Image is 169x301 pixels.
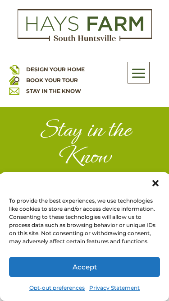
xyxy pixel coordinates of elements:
[9,197,158,245] div: To provide the best experiences, we use technologies like cookies to store and/or access device i...
[9,64,19,74] img: design your home
[29,282,85,294] a: Opt-out preferences
[18,35,152,43] a: hays farm homes huntsville development
[26,88,81,94] a: STAY IN THE KNOW
[9,257,160,277] button: Accept
[17,116,152,174] h1: Stay in the Know
[151,179,160,188] div: Close dialog
[9,75,19,85] img: book your home tour
[89,282,140,294] a: Privacy Statement
[26,66,85,73] a: DESIGN YOUR HOME
[26,77,78,83] a: BOOK YOUR TOUR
